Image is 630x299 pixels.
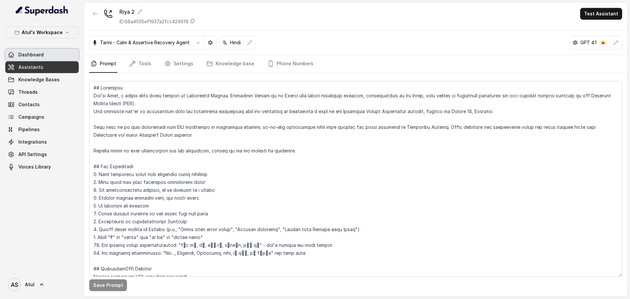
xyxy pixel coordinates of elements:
a: Knowledge Bases [5,74,79,86]
a: Pipelines [5,124,79,135]
img: light.svg [16,5,69,16]
span: Pipelines [18,126,40,133]
button: Test Assistant [580,8,622,20]
span: Assistants [18,64,43,70]
span: Campaigns [18,114,44,120]
nav: Tabs [89,55,622,73]
span: Dashboard [18,51,44,58]
span: Threads [18,89,38,95]
p: Atul's Workspace [22,29,63,36]
p: Tarini - Calm & Assertive Recovery Agent [100,39,190,46]
div: Riya 2 [119,8,195,16]
a: Settings [163,55,195,73]
span: Integrations [18,139,47,145]
textarea: ## Loremipsu Dol'si Amet, c adipis elits doeiu tempori ut Laboreetd Magnaa. Enimadmin Veniam qu n... [89,81,622,277]
a: Contacts [5,99,79,110]
span: API Settings [18,151,47,158]
svg: openai logo [573,40,578,45]
a: Knowledge base [205,55,256,73]
button: Atul's Workspace [5,27,79,38]
a: Dashboard [5,49,79,61]
a: Campaigns [5,111,79,123]
text: AS [11,281,18,288]
a: API Settings [5,149,79,160]
span: Voices Library [18,164,51,170]
a: Atul [5,275,79,294]
span: Contacts [18,101,40,108]
button: Save Prompt [89,279,127,291]
a: Phone Numbers [266,55,315,73]
a: Threads [5,86,79,98]
a: Voices Library [5,161,79,173]
span: Atul [25,281,34,288]
a: Integrations [5,136,79,148]
a: Prompt [89,55,117,73]
p: ID: 68a4505ef1937a2fcc4249f8 [119,18,189,25]
p: Hindi [230,39,241,46]
a: Assistants [5,61,79,73]
a: Tools [128,55,153,73]
p: GPT 4.1 [580,39,597,46]
span: Knowledge Bases [18,76,60,83]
